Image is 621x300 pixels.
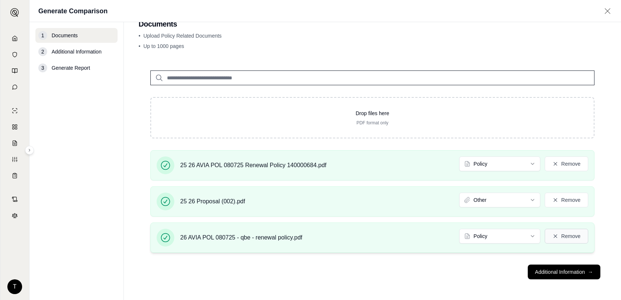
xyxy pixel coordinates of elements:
[143,43,184,49] span: Up to 1000 pages
[588,268,593,276] span: →
[5,31,25,46] a: Home
[139,33,140,39] span: •
[52,48,101,55] span: Additional Information
[25,146,34,155] button: Expand sidebar
[139,43,140,49] span: •
[545,156,588,171] button: Remove
[38,47,47,56] div: 2
[5,192,25,207] a: Contract Analysis
[5,47,25,62] a: Documents Vault
[528,265,600,279] button: Additional Information→
[163,110,582,117] p: Drop files here
[163,120,582,126] p: PDF format only
[180,161,327,170] span: 25 26 AVIA POL 080725 Renewal Policy 140000684.pdf
[5,63,25,78] a: Prompt Library
[180,233,302,242] span: 26 AVIA POL 080725 - qbe - renewal policy.pdf
[10,8,19,17] img: Expand sidebar
[5,168,25,183] a: Coverage Table
[5,80,25,94] a: Chat
[5,103,25,118] a: Single Policy
[5,152,25,167] a: Custom Report
[52,32,78,39] span: Documents
[38,6,108,16] h1: Generate Comparison
[545,193,588,207] button: Remove
[38,63,47,72] div: 3
[143,33,221,39] span: Upload Policy Related Documents
[5,208,25,223] a: Legal Search Engine
[545,229,588,244] button: Remove
[5,120,25,134] a: Policy Comparisons
[180,197,245,206] span: 25 26 Proposal (002).pdf
[5,136,25,151] a: Claim Coverage
[7,279,22,294] div: T
[38,31,47,40] div: 1
[7,5,22,20] button: Expand sidebar
[139,19,606,29] h2: Documents
[52,64,90,72] span: Generate Report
